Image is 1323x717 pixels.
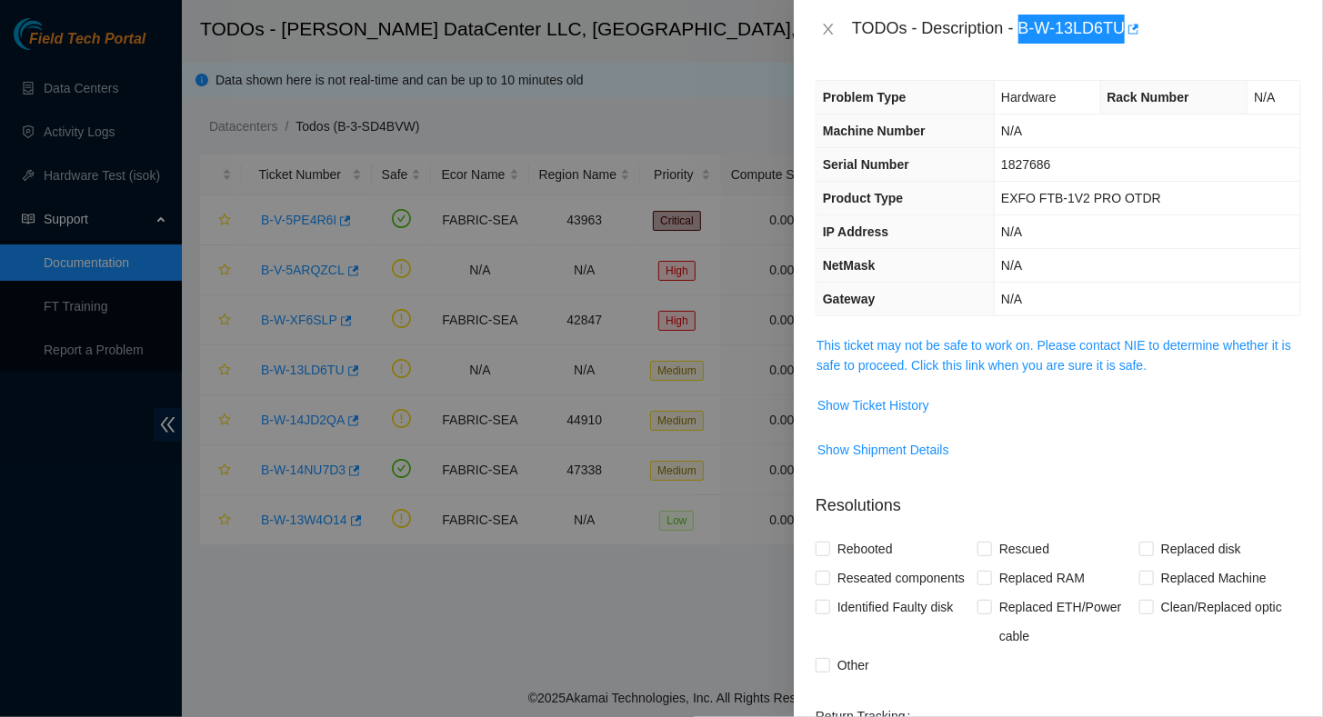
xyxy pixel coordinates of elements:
span: Identified Faulty disk [830,593,961,622]
span: Show Ticket History [817,395,929,415]
span: Replaced ETH/Power cable [992,593,1139,651]
a: This ticket may not be safe to work on. Please contact NIE to determine whether it is safe to pro... [817,338,1291,373]
span: IP Address [823,224,888,239]
span: NetMask [823,258,876,273]
p: Resolutions [816,479,1301,518]
span: N/A [1001,224,1022,239]
span: Rack Number [1108,90,1189,105]
span: Serial Number [823,157,909,172]
span: Replaced Machine [1154,563,1274,593]
span: close [821,22,836,36]
span: Reseated components [830,563,972,593]
span: N/A [1254,90,1275,105]
span: Clean/Replaced optic [1154,593,1289,622]
span: Show Shipment Details [817,440,949,460]
span: Rescued [992,534,1057,563]
button: Show Ticket History [817,391,930,420]
button: Close [816,21,841,38]
div: TODOs - Description - B-W-13LD6TU [852,15,1301,44]
span: Gateway [823,292,876,306]
span: N/A [1001,292,1022,306]
span: Machine Number [823,124,926,138]
span: 1827686 [1001,157,1051,172]
span: Problem Type [823,90,907,105]
span: EXFO FTB-1V2 PRO OTDR [1001,191,1161,205]
span: Product Type [823,191,903,205]
span: Replaced disk [1154,534,1248,563]
span: Replaced RAM [992,563,1092,593]
span: N/A [1001,258,1022,273]
span: Hardware [1001,90,1057,105]
span: Rebooted [830,534,900,563]
span: N/A [1001,124,1022,138]
button: Show Shipment Details [817,435,950,464]
span: Other [830,651,877,680]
